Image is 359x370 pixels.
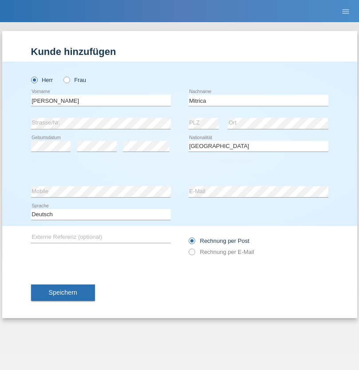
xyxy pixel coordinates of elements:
input: Frau [63,77,69,82]
label: Frau [63,77,86,83]
span: Speichern [49,289,77,296]
label: Rechnung per E-Mail [189,249,254,255]
label: Herr [31,77,53,83]
button: Speichern [31,284,95,301]
a: menu [337,8,355,14]
i: menu [341,7,350,16]
input: Rechnung per Post [189,238,194,249]
h1: Kunde hinzufügen [31,46,328,57]
input: Herr [31,77,37,82]
label: Rechnung per Post [189,238,249,244]
input: Rechnung per E-Mail [189,249,194,260]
